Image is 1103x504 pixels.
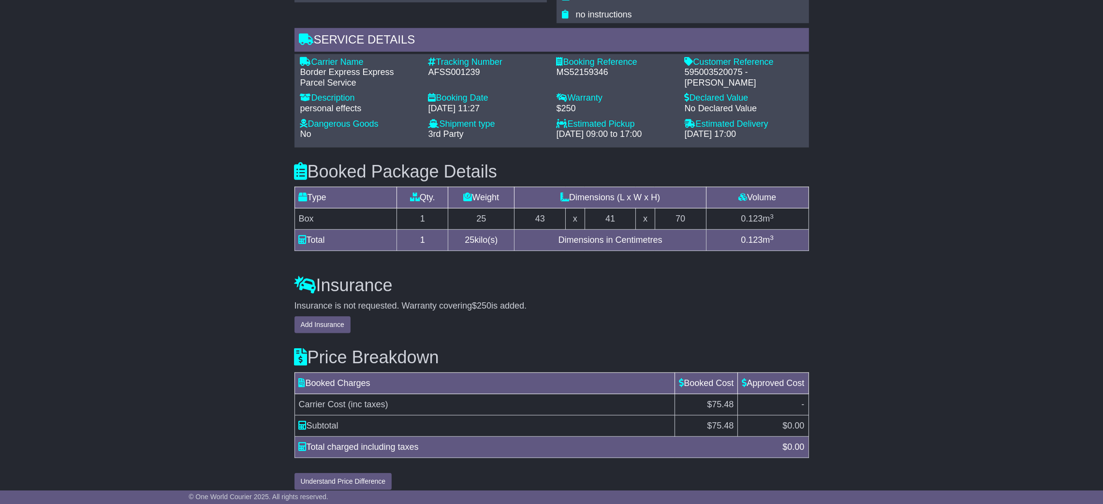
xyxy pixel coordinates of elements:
[685,129,803,140] div: [DATE] 17:00
[515,208,566,230] td: 43
[294,208,397,230] td: Box
[294,415,675,437] td: Subtotal
[397,187,448,208] td: Qty.
[685,57,803,68] div: Customer Reference
[294,162,809,181] h3: Booked Package Details
[515,187,706,208] td: Dimensions (L x W x H)
[802,400,805,409] span: -
[294,316,351,333] button: Add Insurance
[428,104,547,114] div: [DATE] 11:27
[397,208,448,230] td: 1
[448,187,515,208] td: Weight
[706,230,809,251] td: m
[472,301,491,311] span: $250
[741,214,763,223] span: 0.123
[738,415,809,437] td: $
[738,373,809,394] td: Approved Cost
[566,208,585,230] td: x
[685,119,803,130] div: Estimated Delivery
[557,119,675,130] div: Estimated Pickup
[576,10,632,19] span: no instructions
[294,373,675,394] td: Booked Charges
[294,187,397,208] td: Type
[706,187,809,208] td: Volume
[675,415,738,437] td: $
[428,67,547,78] div: AFSS001239
[787,421,804,430] span: 0.00
[300,119,419,130] div: Dangerous Goods
[448,230,515,251] td: kilo(s)
[294,473,392,490] button: Understand Price Difference
[300,67,419,88] div: Border Express Express Parcel Service
[706,208,809,230] td: m
[300,57,419,68] div: Carrier Name
[299,400,346,409] span: Carrier Cost
[636,208,655,230] td: x
[770,213,774,220] sup: 3
[655,208,706,230] td: 70
[741,235,763,245] span: 0.123
[294,348,809,367] h3: Price Breakdown
[294,28,809,54] div: Service Details
[557,104,675,114] div: $250
[685,93,803,104] div: Declared Value
[300,129,311,139] span: No
[294,441,778,454] div: Total charged including taxes
[300,93,419,104] div: Description
[557,93,675,104] div: Warranty
[787,442,804,452] span: 0.00
[685,104,803,114] div: No Declared Value
[557,57,675,68] div: Booking Reference
[557,67,675,78] div: MS52159346
[465,235,474,245] span: 25
[189,493,328,501] span: © One World Courier 2025. All rights reserved.
[585,208,636,230] td: 41
[428,119,547,130] div: Shipment type
[685,67,803,88] div: 595003520075 - [PERSON_NAME]
[397,230,448,251] td: 1
[557,129,675,140] div: [DATE] 09:00 to 17:00
[770,234,774,241] sup: 3
[448,208,515,230] td: 25
[300,104,419,114] div: personal effects
[515,230,706,251] td: Dimensions in Centimetres
[428,129,464,139] span: 3rd Party
[294,301,809,311] div: Insurance is not requested. Warranty covering is added.
[675,373,738,394] td: Booked Cost
[428,57,547,68] div: Tracking Number
[348,400,388,409] span: (inc taxes)
[778,441,809,454] div: $
[294,276,809,295] h3: Insurance
[712,421,734,430] span: 75.48
[707,400,734,409] span: $75.48
[428,93,547,104] div: Booking Date
[294,230,397,251] td: Total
